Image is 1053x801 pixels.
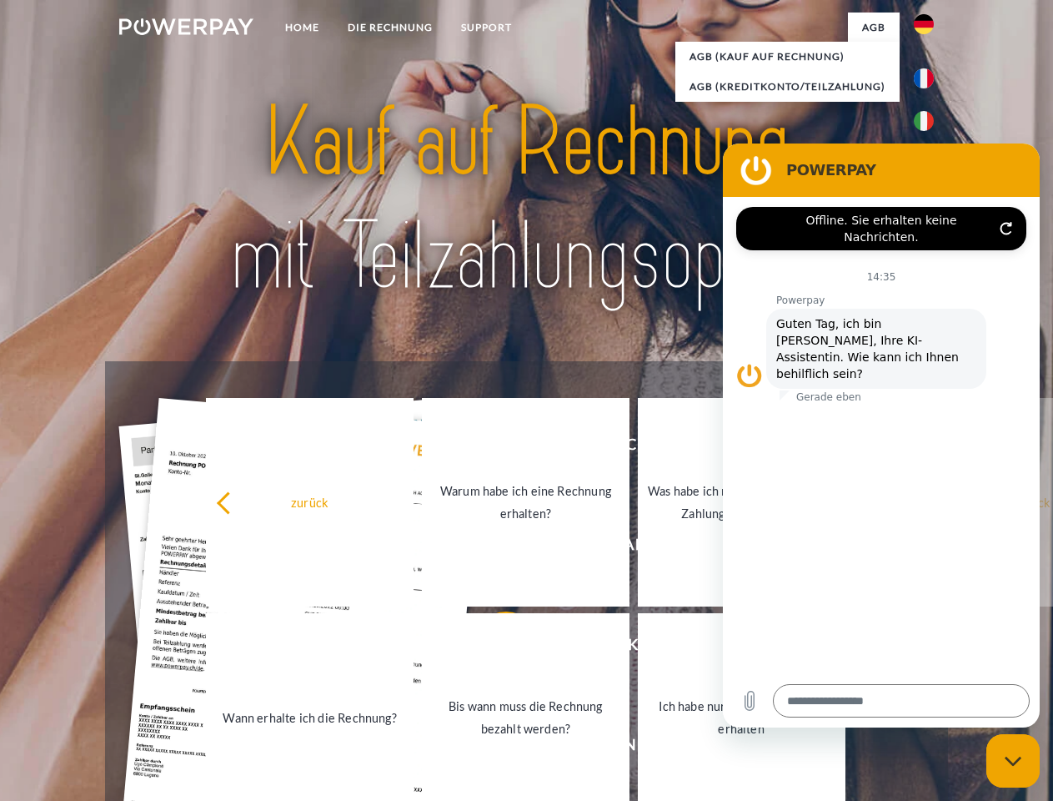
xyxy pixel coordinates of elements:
[432,695,619,740] div: Bis wann muss die Rechnung bezahlt werden?
[648,480,835,525] div: Was habe ich noch offen, ist meine Zahlung eingegangen?
[216,491,404,513] div: zurück
[675,72,900,102] a: AGB (Kreditkonto/Teilzahlung)
[638,398,845,607] a: Was habe ich noch offen, ist meine Zahlung eingegangen?
[723,144,1040,728] iframe: Messaging-Fenster
[848,13,900,43] a: agb
[648,695,835,740] div: Ich habe nur eine Teillieferung erhalten
[216,706,404,728] div: Wann erhalte ich die Rechnung?
[447,13,526,43] a: SUPPORT
[333,13,447,43] a: DIE RECHNUNG
[159,80,894,320] img: title-powerpay_de.svg
[914,14,934,34] img: de
[432,480,619,525] div: Warum habe ich eine Rechnung erhalten?
[914,111,934,131] img: it
[914,68,934,88] img: fr
[271,13,333,43] a: Home
[119,18,253,35] img: logo-powerpay-white.svg
[675,42,900,72] a: AGB (Kauf auf Rechnung)
[986,734,1040,788] iframe: Schaltfläche zum Öffnen des Messaging-Fensters; Konversation läuft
